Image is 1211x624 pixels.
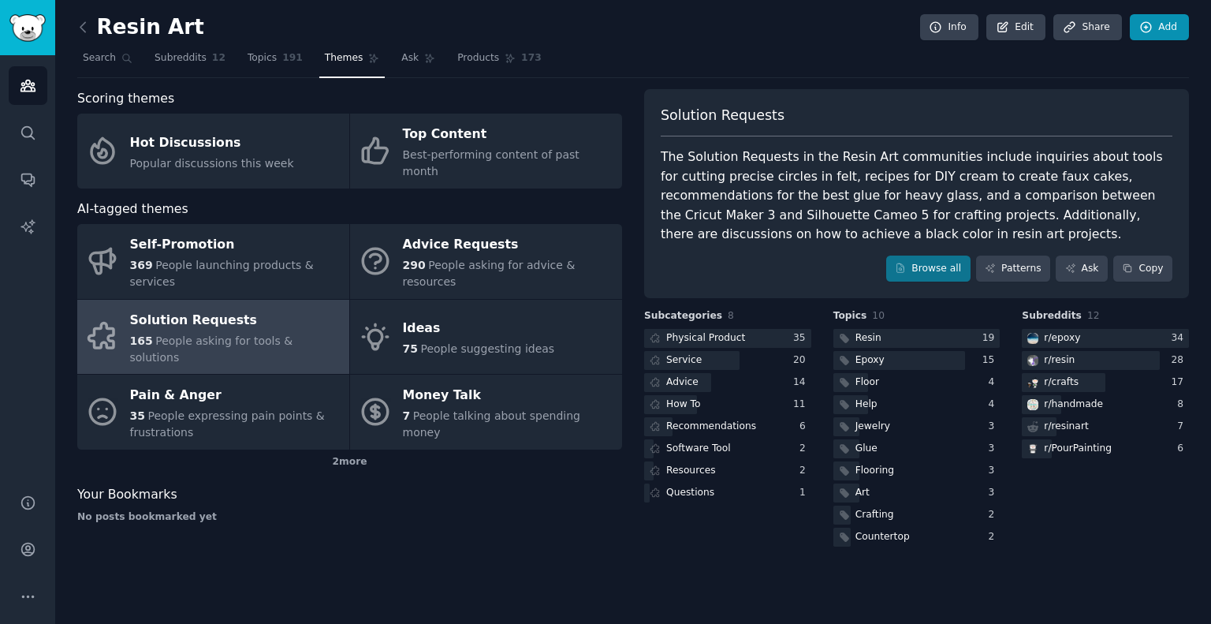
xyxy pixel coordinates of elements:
span: 12 [212,51,225,65]
a: craftsr/crafts17 [1022,373,1189,393]
div: Advice [666,376,699,390]
img: crafts [1027,377,1038,388]
a: Countertop2 [833,528,1000,547]
span: 8 [728,310,734,321]
a: Service20 [644,351,811,371]
div: Questions [666,486,714,500]
div: 11 [793,398,811,412]
a: Physical Product35 [644,329,811,349]
div: 2 [989,530,1000,544]
a: Ask [396,46,441,78]
span: 173 [521,51,542,65]
div: 8 [1177,398,1189,412]
span: Popular discussions this week [130,157,294,170]
div: Floor [855,376,879,390]
span: Themes [325,51,363,65]
div: Hot Discussions [130,130,294,155]
span: AI-tagged themes [77,200,188,219]
div: 19 [982,331,1000,346]
a: Resin19 [833,329,1000,349]
img: resin [1027,355,1038,366]
span: People launching products & services [130,259,314,288]
span: Topics [248,51,277,65]
span: People asking for tools & solutions [130,334,293,364]
div: r/ epoxy [1044,331,1080,346]
div: The Solution Requests in the Resin Art communities include inquiries about tools for cutting prec... [661,148,1172,245]
div: Resin [855,331,881,346]
div: Countertop [855,530,910,544]
div: Epoxy [855,353,885,368]
a: Crafting2 [833,506,1000,525]
div: 3 [989,464,1000,478]
div: Flooring [855,464,894,478]
div: 28 [1171,353,1189,368]
div: 1 [799,486,811,500]
div: r/ crafts [1044,376,1079,390]
div: 15 [982,353,1000,368]
a: Art3 [833,484,1000,503]
a: Share [1053,14,1121,41]
div: 6 [799,420,811,434]
button: Copy [1113,256,1172,282]
div: Help [855,398,878,412]
span: 75 [403,342,418,355]
a: Themes [319,46,386,78]
div: 20 [793,353,811,368]
div: 3 [989,420,1000,434]
a: Jewelry3 [833,417,1000,437]
a: Self-Promotion369People launching products & services [77,224,349,299]
img: GummySearch logo [9,14,46,42]
div: Pain & Anger [130,383,341,409]
a: r/resinart7 [1022,417,1189,437]
span: 10 [872,310,885,321]
a: Resources2 [644,461,811,481]
a: Questions1 [644,484,811,503]
div: Money Talk [403,383,614,409]
div: 6 [1177,442,1189,456]
span: 165 [130,334,153,347]
div: No posts bookmarked yet [77,510,622,525]
a: Money Talk7People talking about spending money [350,375,622,450]
span: People talking about spending money [403,409,580,439]
span: People expressing pain points & frustrations [130,409,325,439]
img: handmade [1027,399,1038,410]
div: r/ PourPainting [1044,442,1112,456]
div: 2 more [77,450,622,475]
span: 369 [130,259,153,271]
a: Floor4 [833,373,1000,393]
div: Glue [855,442,878,456]
a: Ideas75People suggesting ideas [350,300,622,375]
div: Resources [666,464,716,478]
div: Advice Requests [403,233,614,258]
img: epoxy [1027,333,1038,344]
div: r/ handmade [1044,398,1103,412]
a: Patterns [976,256,1050,282]
a: PourPaintingr/PourPainting6 [1022,439,1189,459]
span: Solution Requests [661,106,784,125]
span: 191 [282,51,303,65]
span: 290 [403,259,426,271]
div: 7 [1177,420,1189,434]
a: Add [1130,14,1189,41]
span: Topics [833,309,867,323]
div: 34 [1171,331,1189,346]
div: 4 [989,398,1000,412]
a: Subreddits12 [149,46,231,78]
span: 35 [130,409,145,422]
div: Recommendations [666,420,756,434]
div: Top Content [403,122,614,148]
img: PourPainting [1027,443,1038,454]
a: Flooring3 [833,461,1000,481]
a: Glue3 [833,439,1000,459]
span: Subreddits [1022,309,1082,323]
div: 4 [989,376,1000,390]
div: 2 [799,442,811,456]
a: Top ContentBest-performing content of past month [350,114,622,189]
a: resinr/resin28 [1022,351,1189,371]
div: 3 [989,486,1000,500]
div: 17 [1171,376,1189,390]
div: 35 [793,331,811,346]
div: Ideas [403,316,555,342]
span: Ask [401,51,419,65]
a: Software Tool2 [644,439,811,459]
